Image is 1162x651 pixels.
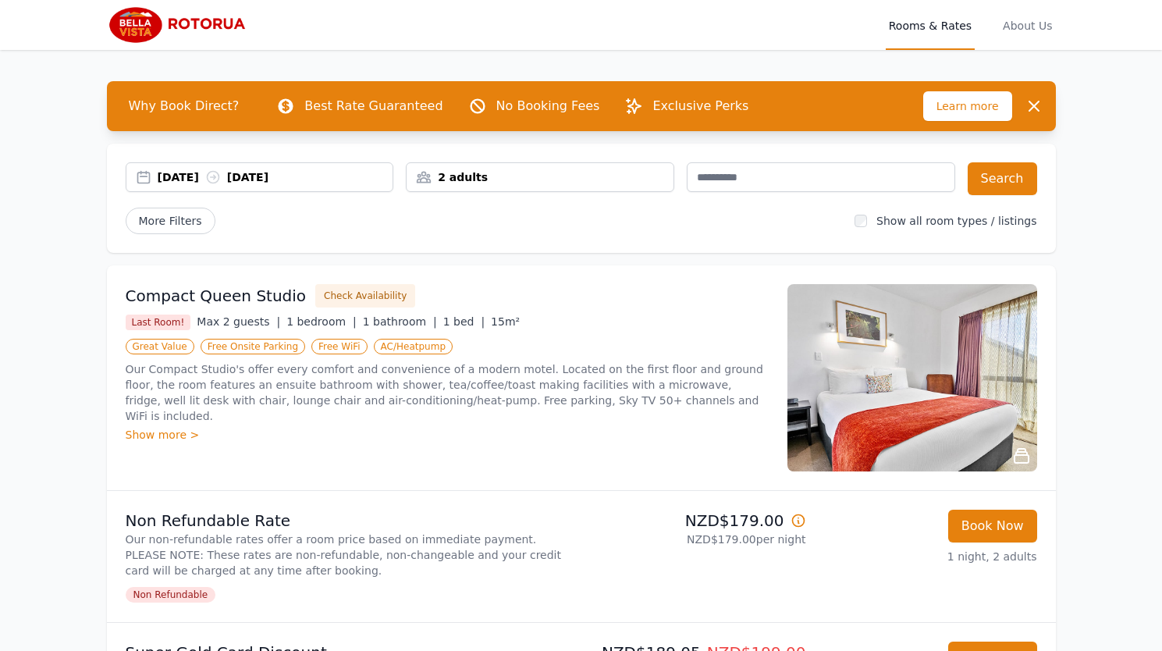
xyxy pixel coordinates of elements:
[304,97,442,116] p: Best Rate Guaranteed
[311,339,368,354] span: Free WiFi
[126,361,769,424] p: Our Compact Studio's offer every comfort and convenience of a modern motel. Located on the first ...
[126,339,194,354] span: Great Value
[876,215,1036,227] label: Show all room types / listings
[819,549,1037,564] p: 1 night, 2 adults
[496,97,600,116] p: No Booking Fees
[588,532,806,547] p: NZD$179.00 per night
[407,169,673,185] div: 2 adults
[652,97,748,116] p: Exclusive Perks
[126,427,769,443] div: Show more >
[197,315,280,328] span: Max 2 guests |
[286,315,357,328] span: 1 bedroom |
[126,315,191,330] span: Last Room!
[491,315,520,328] span: 15m²
[107,6,258,44] img: Bella Vista Rotorua
[363,315,437,328] span: 1 bathroom |
[126,532,575,578] p: Our non-refundable rates offer a room price based on immediate payment. PLEASE NOTE: These rates ...
[923,91,1012,121] span: Learn more
[126,208,215,234] span: More Filters
[948,510,1037,542] button: Book Now
[968,162,1037,195] button: Search
[126,587,216,603] span: Non Refundable
[443,315,485,328] span: 1 bed |
[158,169,393,185] div: [DATE] [DATE]
[315,284,415,308] button: Check Availability
[374,339,453,354] span: AC/Heatpump
[116,91,252,122] span: Why Book Direct?
[201,339,305,354] span: Free Onsite Parking
[126,285,307,307] h3: Compact Queen Studio
[126,510,575,532] p: Non Refundable Rate
[588,510,806,532] p: NZD$179.00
